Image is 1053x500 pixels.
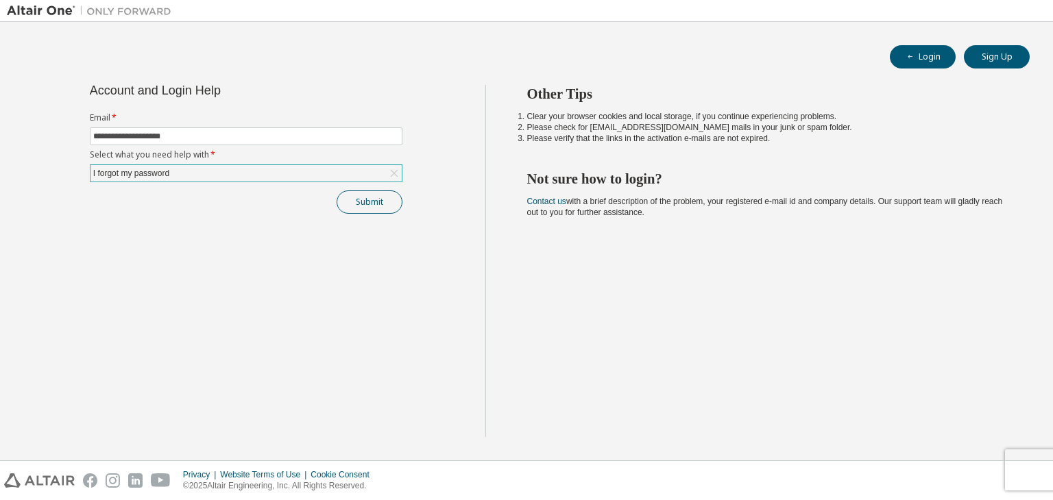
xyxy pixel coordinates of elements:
li: Please verify that the links in the activation e-mails are not expired. [527,133,1006,144]
div: Website Terms of Use [220,469,311,480]
li: Clear your browser cookies and local storage, if you continue experiencing problems. [527,111,1006,122]
span: with a brief description of the problem, your registered e-mail id and company details. Our suppo... [527,197,1003,217]
img: facebook.svg [83,473,97,488]
h2: Other Tips [527,85,1006,103]
img: youtube.svg [151,473,171,488]
div: Account and Login Help [90,85,340,96]
div: I forgot my password [91,166,171,181]
img: linkedin.svg [128,473,143,488]
li: Please check for [EMAIL_ADDRESS][DOMAIN_NAME] mails in your junk or spam folder. [527,122,1006,133]
div: Privacy [183,469,220,480]
label: Email [90,112,402,123]
p: © 2025 Altair Engineering, Inc. All Rights Reserved. [183,480,378,492]
label: Select what you need help with [90,149,402,160]
div: Cookie Consent [311,469,377,480]
div: I forgot my password [90,165,402,182]
a: Contact us [527,197,566,206]
button: Submit [337,190,402,214]
img: Altair One [7,4,178,18]
img: altair_logo.svg [4,473,75,488]
img: instagram.svg [106,473,120,488]
h2: Not sure how to login? [527,170,1006,188]
button: Login [890,45,956,68]
button: Sign Up [964,45,1030,68]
